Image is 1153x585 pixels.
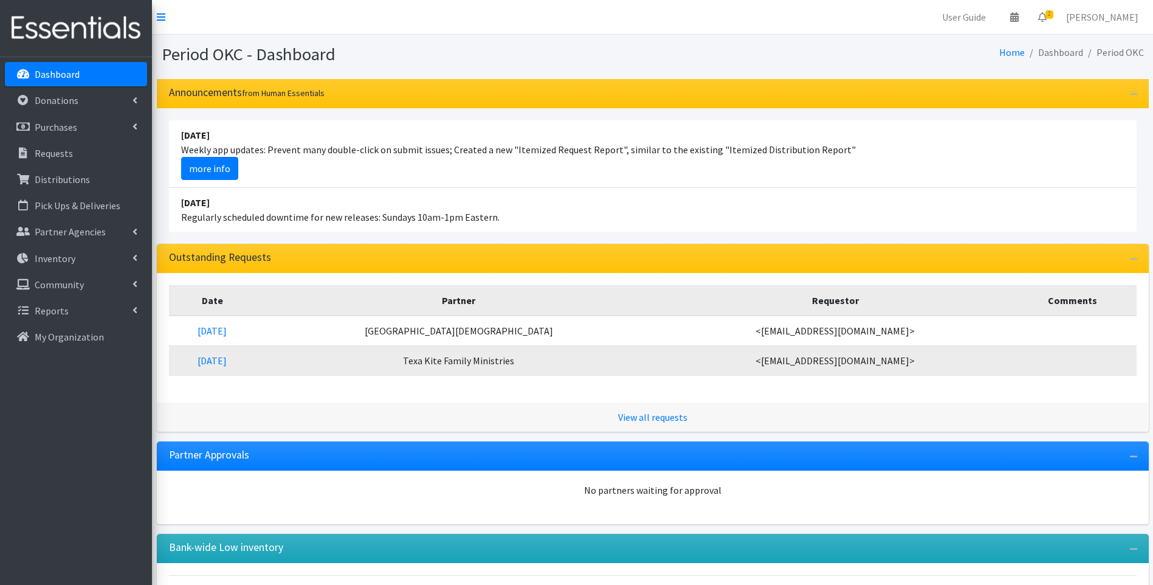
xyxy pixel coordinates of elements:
p: Donations [35,94,78,106]
a: Distributions [5,167,147,192]
strong: [DATE] [181,129,210,141]
th: Partner [256,285,661,316]
a: [DATE] [198,325,227,337]
a: Reports [5,299,147,323]
a: Purchases [5,115,147,139]
div: No partners waiting for approval [169,483,1137,497]
a: Partner Agencies [5,220,147,244]
a: Home [999,46,1025,58]
p: Partner Agencies [35,226,106,238]
p: Community [35,279,84,291]
li: Regularly scheduled downtime for new releases: Sundays 10am-1pm Eastern. [169,188,1137,232]
h3: Bank-wide Low inventory [169,541,283,554]
a: more info [181,157,238,180]
a: View all requests [618,411,687,423]
p: My Organization [35,331,104,343]
p: Dashboard [35,68,80,80]
a: Inventory [5,246,147,271]
li: Dashboard [1025,44,1083,61]
p: Distributions [35,173,90,185]
td: [GEOGRAPHIC_DATA][DEMOGRAPHIC_DATA] [256,316,661,346]
span: 2 [1045,10,1053,19]
th: Requestor [661,285,1008,316]
h3: Announcements [169,86,325,99]
a: User Guide [932,5,996,29]
li: Weekly app updates: Prevent many double-click on submit issues; Created a new "Itemized Request R... [169,120,1137,188]
strong: [DATE] [181,196,210,209]
th: Date [169,285,256,316]
p: Requests [35,147,73,159]
small: from Human Essentials [242,88,325,99]
p: Purchases [35,121,77,133]
a: 2 [1028,5,1056,29]
a: Pick Ups & Deliveries [5,193,147,218]
p: Reports [35,305,69,317]
a: [PERSON_NAME] [1056,5,1148,29]
td: <[EMAIL_ADDRESS][DOMAIN_NAME]> [661,345,1008,375]
h3: Partner Approvals [169,449,249,462]
a: Dashboard [5,62,147,86]
a: Community [5,272,147,297]
img: HumanEssentials [5,8,147,49]
td: Texa Kite Family Ministries [256,345,661,375]
p: Pick Ups & Deliveries [35,199,120,212]
a: Donations [5,88,147,112]
li: Period OKC [1083,44,1144,61]
a: [DATE] [198,355,227,367]
h1: Period OKC - Dashboard [162,44,649,65]
a: Requests [5,141,147,165]
p: Inventory [35,252,75,265]
th: Comments [1009,285,1137,316]
h3: Outstanding Requests [169,251,271,264]
td: <[EMAIL_ADDRESS][DOMAIN_NAME]> [661,316,1008,346]
a: My Organization [5,325,147,349]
